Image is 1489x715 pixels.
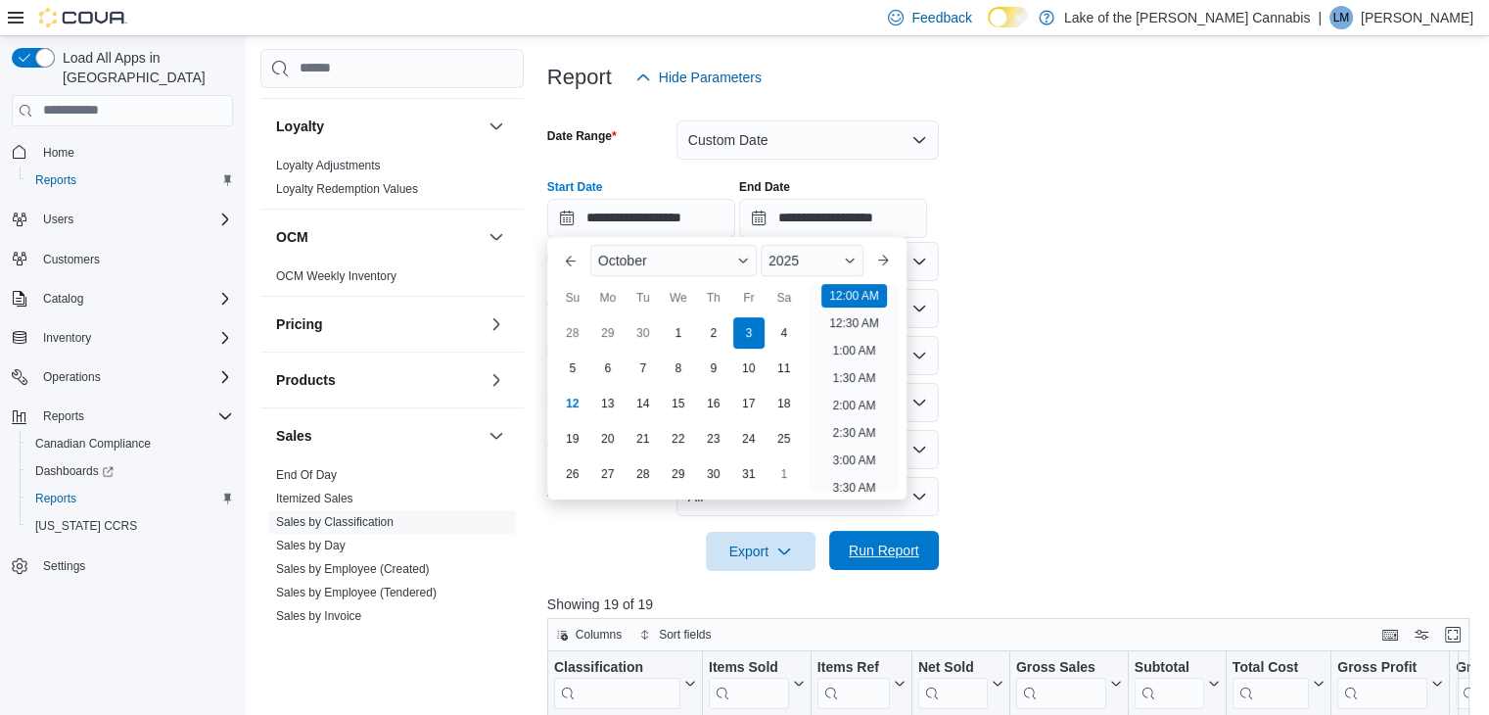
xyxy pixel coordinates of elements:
[276,426,312,446] h3: Sales
[43,408,84,424] span: Reports
[27,514,233,538] span: Washington CCRS
[698,388,729,419] div: day-16
[35,141,82,165] a: Home
[35,208,233,231] span: Users
[276,159,381,172] a: Loyalty Adjustments
[1378,623,1402,646] button: Keyboard shortcuts
[555,315,802,492] div: October, 2025
[733,353,765,384] div: day-10
[824,394,883,417] li: 2:00 AM
[659,627,711,643] span: Sort fields
[817,658,890,677] div: Items Ref
[988,7,1029,27] input: Dark Mode
[663,353,694,384] div: day-8
[1329,6,1353,29] div: Lesley Maguire Pearce
[547,66,612,89] h3: Report
[557,458,588,490] div: day-26
[485,312,508,336] button: Pricing
[1441,623,1465,646] button: Enter fullscreen
[663,282,694,313] div: We
[27,432,233,455] span: Canadian Compliance
[27,459,121,483] a: Dashboards
[1337,658,1443,708] button: Gross Profit
[824,449,883,472] li: 3:00 AM
[276,181,418,197] span: Loyalty Redemption Values
[628,353,659,384] div: day-7
[824,476,883,500] li: 3:30 AM
[55,48,233,87] span: Load All Apps in [GEOGRAPHIC_DATA]
[557,282,588,313] div: Su
[768,388,800,419] div: day-18
[698,282,729,313] div: Th
[43,252,100,267] span: Customers
[554,658,696,708] button: Classification
[1016,658,1106,677] div: Gross Sales
[663,317,694,349] div: day-1
[1016,658,1122,708] button: Gross Sales
[43,291,83,307] span: Catalog
[485,424,508,448] button: Sales
[592,458,624,490] div: day-27
[768,423,800,454] div: day-25
[35,326,99,350] button: Inventory
[276,515,394,529] a: Sales by Classification
[20,167,241,194] button: Reports
[768,253,799,268] span: 2025
[698,317,729,349] div: day-2
[1233,658,1309,708] div: Total Cost
[911,348,927,363] button: Open list of options
[276,227,481,247] button: OCM
[817,658,890,708] div: Items Ref
[698,353,729,384] div: day-9
[592,353,624,384] div: day-6
[276,608,361,624] span: Sales by Invoice
[276,314,322,334] h3: Pricing
[547,179,603,195] label: Start Date
[628,388,659,419] div: day-14
[829,531,939,570] button: Run Report
[35,436,151,452] span: Canadian Compliance
[276,426,481,446] button: Sales
[35,172,76,188] span: Reports
[554,658,680,708] div: Classification
[1337,658,1427,708] div: Gross Profit
[1064,6,1310,29] p: Lake of the [PERSON_NAME] Cannabis
[824,421,883,445] li: 2:30 AM
[485,368,508,392] button: Products
[739,179,790,195] label: End Date
[733,458,765,490] div: day-31
[276,585,437,600] span: Sales by Employee (Tendered)
[35,463,114,479] span: Dashboards
[592,282,624,313] div: Mo
[918,658,1003,708] button: Net Sold
[576,627,622,643] span: Columns
[659,68,762,87] span: Hide Parameters
[592,423,624,454] div: day-20
[35,247,233,271] span: Customers
[4,285,241,312] button: Catalog
[12,130,233,632] nav: Complex example
[20,457,241,485] a: Dashboards
[35,326,233,350] span: Inventory
[698,423,729,454] div: day-23
[1410,623,1433,646] button: Display options
[733,423,765,454] div: day-24
[27,487,233,510] span: Reports
[557,388,588,419] div: day-12
[276,539,346,552] a: Sales by Day
[35,553,233,578] span: Settings
[35,365,233,389] span: Operations
[911,254,927,269] button: Open list of options
[1135,658,1204,677] div: Subtotal
[709,658,805,708] button: Items Sold
[918,658,988,708] div: Net Sold
[20,485,241,512] button: Reports
[768,317,800,349] div: day-4
[35,208,81,231] button: Users
[663,423,694,454] div: day-22
[706,532,815,571] button: Export
[276,370,336,390] h3: Products
[718,532,804,571] span: Export
[35,365,109,389] button: Operations
[35,405,92,428] button: Reports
